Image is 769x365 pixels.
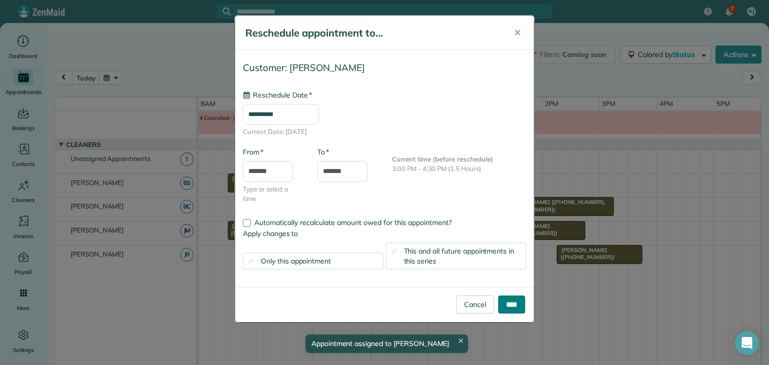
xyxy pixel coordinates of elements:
[248,258,255,265] input: Only this appointment
[261,256,331,265] span: Only this appointment
[317,147,329,157] label: To
[243,127,526,137] span: Current Date: [DATE]
[243,228,526,238] label: Apply changes to
[456,295,494,313] a: Cancel
[243,90,312,100] label: Reschedule Date
[243,184,302,204] span: Type or select a time
[245,26,500,40] h5: Reschedule appointment to...
[404,246,515,265] span: This and all future appointments in this series
[243,62,526,73] h4: Customer: [PERSON_NAME]
[305,334,469,353] div: Appointment assigned to [PERSON_NAME]
[243,147,263,157] label: From
[514,27,521,38] span: ✕
[254,218,452,227] span: Automatically recalculate amount owed for this appointment?
[735,331,759,355] div: Open Intercom Messenger
[391,248,398,255] input: This and all future appointments in this series
[392,164,526,174] p: 3:00 PM - 4:30 PM (1.5 Hours)
[392,155,493,163] b: Current time (before reschedule)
